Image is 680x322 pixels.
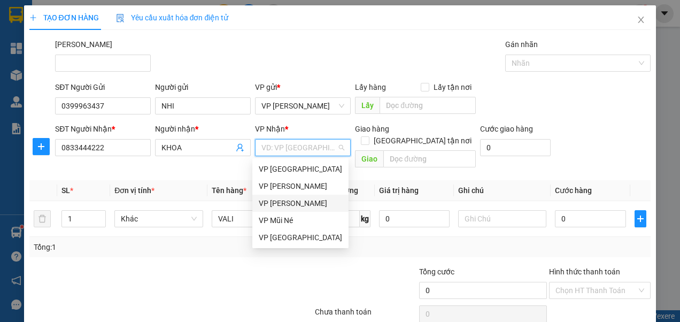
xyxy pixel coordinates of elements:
span: Tổng cước [419,267,454,276]
span: VP Nhận [255,125,285,133]
span: Lấy hàng [355,83,386,91]
input: VD: Bàn, Ghế [212,210,300,227]
input: Ghi Chú [458,210,546,227]
input: 0 [379,210,450,227]
input: Dọc đường [383,150,476,167]
span: Đơn vị tính [114,186,154,195]
span: TẠO ĐƠN HÀNG [29,13,99,22]
input: Mã ĐH [55,55,151,72]
div: VP Nha Trang [252,160,349,178]
button: Close [626,5,656,35]
span: Lấy tận nơi [429,81,476,93]
span: Lấy [355,97,380,114]
span: user-add [236,143,244,152]
span: plus [33,142,49,151]
button: plus [33,138,50,155]
input: Cước giao hàng [480,139,551,156]
span: Tên hàng [212,186,246,195]
div: VP Phan Thiết [252,195,349,212]
div: VP Phạm Ngũ Lão [252,178,349,195]
span: kg [360,210,370,227]
th: Ghi chú [454,180,551,201]
span: SL [61,186,70,195]
label: Gán nhãn [505,40,538,49]
span: Cước hàng [555,186,592,195]
div: VP gửi [255,81,351,93]
span: Giao [355,150,383,167]
span: close [637,16,645,24]
div: Người nhận [155,123,251,135]
div: SĐT Người Gửi [55,81,151,93]
div: VP [GEOGRAPHIC_DATA] [259,232,342,243]
div: Tổng: 1 [34,241,264,253]
span: [GEOGRAPHIC_DATA] tận nơi [369,135,476,147]
span: plus [635,214,646,223]
span: Khác [121,211,196,227]
span: Giá trị hàng [379,186,419,195]
input: Dọc đường [380,97,476,114]
div: VP chợ Mũi Né [252,229,349,246]
div: SĐT Người Nhận [55,123,151,135]
div: VP [PERSON_NAME] [259,180,342,192]
button: delete [34,210,51,227]
button: plus [635,210,647,227]
span: VP Phạm Ngũ Lão [261,98,344,114]
span: plus [29,14,37,21]
div: VP Mũi Né [259,214,342,226]
label: Hình thức thanh toán [549,267,620,276]
img: icon [116,14,125,22]
span: Yêu cầu xuất hóa đơn điện tử [116,13,229,22]
div: VP [GEOGRAPHIC_DATA] [259,163,342,175]
div: Người gửi [155,81,251,93]
span: Giao hàng [355,125,389,133]
label: Mã ĐH [55,40,112,49]
label: Cước giao hàng [480,125,533,133]
div: VP Mũi Né [252,212,349,229]
div: VP [PERSON_NAME] [259,197,342,209]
